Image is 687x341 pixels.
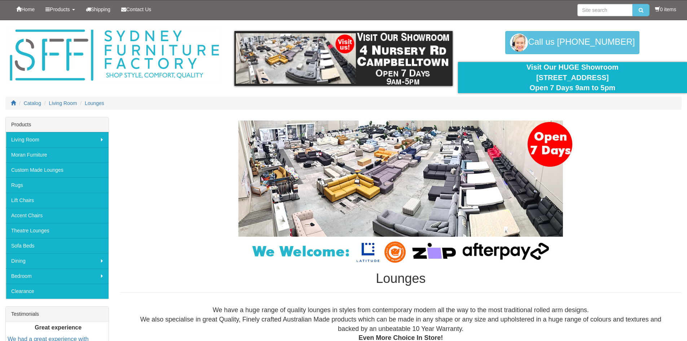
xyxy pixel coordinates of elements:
img: Lounges [220,121,581,264]
a: Custom Made Lounges [6,162,109,178]
h1: Lounges [120,271,682,286]
a: Theatre Lounges [6,223,109,238]
div: Products [6,117,109,132]
img: Sydney Furniture Factory [6,27,223,83]
a: Sofa Beds [6,238,109,253]
span: Home [21,6,35,12]
span: Products [50,6,70,12]
b: Great experience [35,324,82,331]
img: showroom.gif [234,31,453,86]
a: Living Room [49,100,77,106]
span: Shipping [91,6,111,12]
a: Home [11,0,40,18]
div: Visit Our HUGE Showroom [STREET_ADDRESS] Open 7 Days 9am to 5pm [463,62,682,93]
span: Contact Us [126,6,151,12]
a: Bedroom [6,268,109,284]
a: Catalog [24,100,41,106]
a: Rugs [6,178,109,193]
a: Moran Furniture [6,147,109,162]
li: 0 items [655,6,676,13]
a: Dining [6,253,109,268]
a: Products [40,0,80,18]
a: Lounges [85,100,104,106]
a: Lift Chairs [6,193,109,208]
a: Shipping [80,0,116,18]
a: Accent Chairs [6,208,109,223]
a: Contact Us [116,0,157,18]
a: Clearance [6,284,109,299]
div: Testimonials [6,307,109,322]
input: Site search [577,4,633,16]
a: Living Room [6,132,109,147]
